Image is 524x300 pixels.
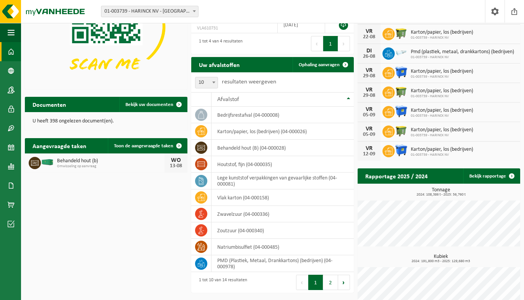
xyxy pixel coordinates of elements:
span: Karton/papier, los (bedrijven) [411,108,473,114]
td: zwavelzuur (04-000336) [212,206,354,222]
div: 26-08 [361,54,377,59]
span: Karton/papier, los (bedrijven) [411,127,473,133]
img: WB-1100-HPE-BE-01 [395,66,408,79]
span: 01-003739 - HARINCK NV - WIELSBEKE [101,6,198,17]
a: Bekijk rapportage [463,168,519,184]
td: karton/papier, los (bedrijven) (04-000026) [212,123,354,140]
a: Ophaling aanvragen [293,57,353,72]
img: WB-1100-HPE-BE-01 [395,144,408,157]
span: 01-003739 - HARINCK NV [411,133,473,138]
div: 22-08 [361,34,377,40]
h2: Rapportage 2025 / 2024 [358,168,435,183]
label: resultaten weergeven [222,79,276,85]
span: Bekijk uw documenten [125,102,173,107]
span: Toon de aangevraagde taken [114,143,173,148]
span: Pmd (plastiek, metaal, drankkartons) (bedrijven) [411,49,514,55]
h2: Uw afvalstoffen [191,57,247,72]
div: 29-08 [361,93,377,98]
span: 2024: 191,800 m3 - 2025: 129,680 m3 [361,259,520,263]
div: 29-08 [361,73,377,79]
span: Behandeld hout (b) [57,158,164,164]
p: U heeft 398 ongelezen document(en). [33,119,180,124]
button: Previous [296,275,308,290]
td: natriumbisulfiet (04-000485) [212,239,354,255]
span: Karton/papier, los (bedrijven) [411,147,473,153]
div: 12-09 [361,152,377,157]
div: VR [361,126,377,132]
span: 2024: 108,386 t - 2025: 56,760 t [361,193,520,197]
span: 01-003739 - HARINCK NV [411,36,473,40]
div: 05-09 [361,132,377,137]
td: lege kunststof verpakkingen van gevaarlijke stoffen (04-000081) [212,173,354,189]
div: DI [361,48,377,54]
div: WO [168,157,184,163]
span: Omwisseling op aanvraag [57,164,164,169]
span: Karton/papier, los (bedrijven) [411,88,473,94]
div: VR [361,145,377,152]
td: bedrijfsrestafval (04-000008) [212,107,354,123]
img: WB-1100-HPE-BE-01 [395,105,408,118]
td: vlak karton (04-000158) [212,189,354,206]
span: 01-003739 - HARINCK NV [411,114,473,118]
td: houtstof, fijn (04-000035) [212,156,354,173]
span: 01-003739 - HARINCK NV [411,55,514,60]
div: VR [361,106,377,112]
button: 2 [323,275,338,290]
div: VR [361,87,377,93]
img: WB-1100-HPE-GN-50 [395,124,408,137]
td: behandeld hout (B) (04-000028) [212,140,354,156]
td: zoutzuur (04-000340) [212,222,354,239]
a: Toon de aangevraagde taken [108,138,187,153]
span: Ophaling aanvragen [299,62,340,67]
img: WB-1100-HPE-GN-50 [395,85,408,98]
span: 01-003739 - HARINCK NV [411,94,473,99]
h2: Aangevraagde taken [25,138,94,153]
a: Bekijk uw documenten [119,97,187,112]
button: Next [338,36,350,51]
span: VLA610731 [197,25,272,31]
span: 10 [195,77,218,88]
h2: Documenten [25,97,74,112]
span: 01-003739 - HARINCK NV [411,153,473,157]
div: 05-09 [361,112,377,118]
div: 1 tot 4 van 4 resultaten [195,35,242,52]
img: WB-1100-HPE-GN-50 [395,27,408,40]
button: 1 [323,36,338,51]
td: [DATE] [278,16,325,33]
button: 1 [308,275,323,290]
span: Karton/papier, los (bedrijven) [411,68,473,75]
img: HK-XC-40-GN-00 [41,159,54,166]
h3: Kubiek [361,254,520,263]
h3: Tonnage [361,187,520,197]
div: 13-08 [168,163,184,169]
span: Karton/papier, los (bedrijven) [411,29,473,36]
td: PMD (Plastiek, Metaal, Drankkartons) (bedrijven) (04-000978) [212,255,354,272]
img: LP-SK-00120-HPE-11 [395,46,408,59]
button: Next [338,275,350,290]
span: Afvalstof [217,96,239,103]
div: VR [361,28,377,34]
div: 1 tot 10 van 14 resultaten [195,274,247,291]
button: Previous [311,36,323,51]
div: VR [361,67,377,73]
span: 01-003739 - HARINCK NV [411,75,473,79]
